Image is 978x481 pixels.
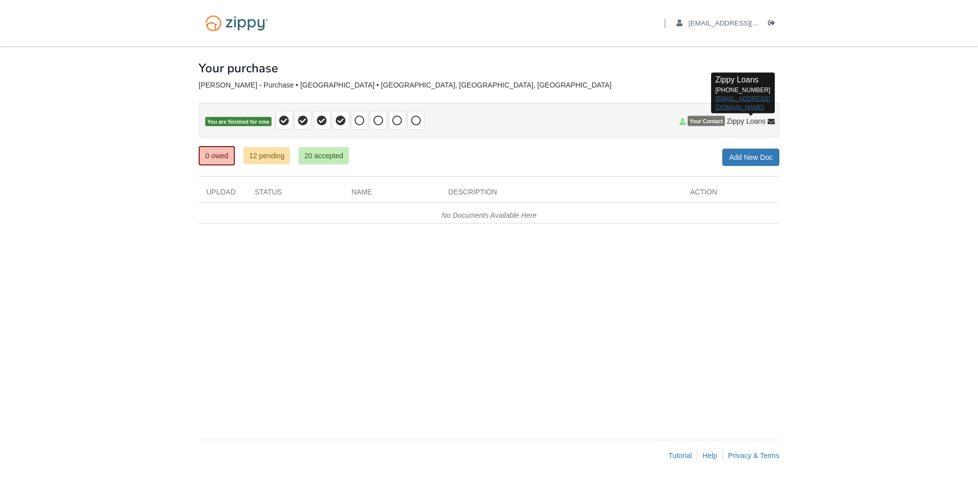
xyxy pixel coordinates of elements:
[715,74,771,112] p: [PHONE_NUMBER]
[199,146,235,165] a: 0 owed
[688,116,725,126] span: Your Contact
[702,451,717,460] a: Help
[243,147,290,164] a: 12 pending
[668,451,692,460] a: Tutorial
[344,187,441,202] div: Name
[683,187,779,202] div: Action
[768,19,779,30] a: Log out
[247,187,344,202] div: Status
[676,19,805,30] a: edit profile
[298,147,348,164] a: 20 accepted
[715,95,770,110] a: [EMAIL_ADDRESS][DOMAIN_NAME]
[722,149,779,166] a: Add New Doc
[199,187,247,202] div: Upload
[199,62,278,75] h1: Your purchase
[689,19,805,27] span: anrichards0515@gmail.com
[715,75,758,84] span: Zippy Loans
[727,116,766,126] span: Zippy Loans
[205,117,271,127] span: You are finished for now
[199,10,275,36] img: Logo
[199,81,779,90] div: [PERSON_NAME] - Purchase • [GEOGRAPHIC_DATA] • [GEOGRAPHIC_DATA], [GEOGRAPHIC_DATA], [GEOGRAPHIC_...
[728,451,779,460] a: Privacy & Terms
[442,211,537,219] em: No Documents Available Here
[441,187,683,202] div: Description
